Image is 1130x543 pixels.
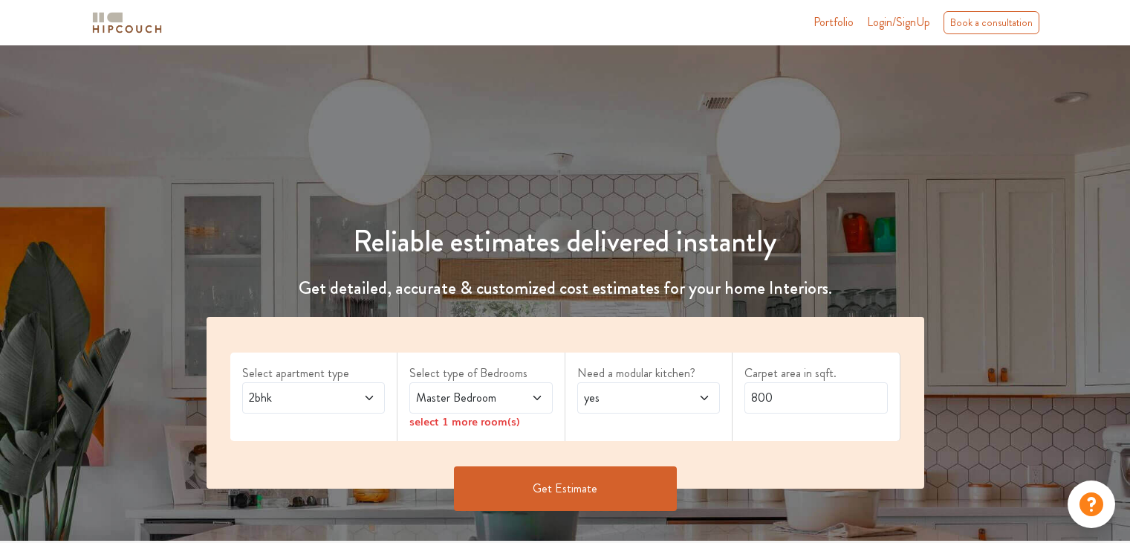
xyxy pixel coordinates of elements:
a: Portfolio [814,13,854,31]
button: Get Estimate [454,466,677,511]
label: Select type of Bedrooms [409,364,553,382]
h1: Reliable estimates delivered instantly [198,224,933,260]
label: Need a modular kitchen? [577,364,721,382]
img: logo-horizontal.svg [90,10,164,36]
span: Master Bedroom [413,389,510,407]
h4: Get detailed, accurate & customized cost estimates for your home Interiors. [198,277,933,299]
span: 2bhk [246,389,343,407]
label: Select apartment type [242,364,386,382]
div: Book a consultation [944,11,1039,34]
span: Login/SignUp [867,13,930,30]
div: select 1 more room(s) [409,414,553,429]
input: Enter area sqft [744,382,888,414]
label: Carpet area in sqft. [744,364,888,382]
span: logo-horizontal.svg [90,6,164,39]
span: yes [581,389,678,407]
